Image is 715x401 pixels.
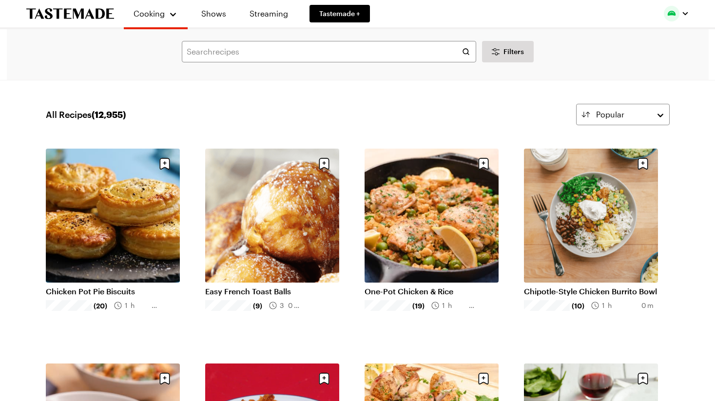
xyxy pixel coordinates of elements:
[664,6,689,21] button: Profile picture
[596,109,624,120] span: Popular
[46,108,126,121] span: All Recipes
[319,9,360,19] span: Tastemade +
[315,154,333,173] button: Save recipe
[92,109,126,120] span: ( 12,955 )
[315,369,333,388] button: Save recipe
[205,286,339,296] a: Easy French Toast Balls
[155,369,174,388] button: Save recipe
[134,9,165,18] span: Cooking
[634,369,652,388] button: Save recipe
[664,6,679,21] img: Profile picture
[46,286,180,296] a: Chicken Pot Pie Biscuits
[26,8,114,19] a: To Tastemade Home Page
[309,5,370,22] a: Tastemade +
[576,104,670,125] button: Popular
[524,286,658,296] a: Chipotle-Style Chicken Burrito Bowl
[503,47,524,57] span: Filters
[134,4,178,23] button: Cooking
[155,154,174,173] button: Save recipe
[474,369,493,388] button: Save recipe
[365,286,499,296] a: One-Pot Chicken & Rice
[634,154,652,173] button: Save recipe
[482,41,534,62] button: Desktop filters
[474,154,493,173] button: Save recipe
